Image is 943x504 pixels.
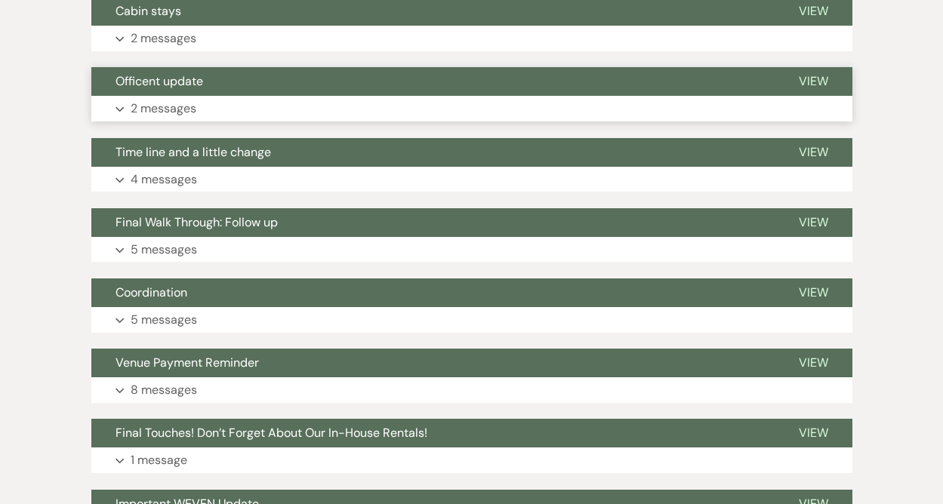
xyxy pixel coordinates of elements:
[131,29,196,48] p: 2 messages
[91,278,775,307] button: Coordination
[91,447,852,473] button: 1 message
[91,208,775,237] button: Final Walk Through: Follow up
[775,67,852,96] button: View
[799,425,828,441] span: View
[116,73,203,89] span: Officent update
[799,214,828,230] span: View
[91,307,852,333] button: 5 messages
[775,419,852,447] button: View
[131,450,187,470] p: 1 message
[799,355,828,370] span: View
[131,380,197,400] p: 8 messages
[91,419,775,447] button: Final Touches! Don’t Forget About Our In-House Rentals!
[131,99,196,118] p: 2 messages
[91,167,852,192] button: 4 messages
[91,26,852,51] button: 2 messages
[116,144,271,160] span: Time line and a little change
[131,240,197,260] p: 5 messages
[799,144,828,160] span: View
[116,425,427,441] span: Final Touches! Don’t Forget About Our In-House Rentals!
[799,284,828,300] span: View
[799,3,828,19] span: View
[775,138,852,167] button: View
[799,73,828,89] span: View
[131,310,197,330] p: 5 messages
[91,67,775,96] button: Officent update
[116,355,259,370] span: Venue Payment Reminder
[775,278,852,307] button: View
[116,3,181,19] span: Cabin stays
[91,138,775,167] button: Time line and a little change
[91,237,852,263] button: 5 messages
[131,170,197,189] p: 4 messages
[91,96,852,121] button: 2 messages
[116,214,278,230] span: Final Walk Through: Follow up
[91,377,852,403] button: 8 messages
[775,349,852,377] button: View
[91,349,775,377] button: Venue Payment Reminder
[116,284,187,300] span: Coordination
[775,208,852,237] button: View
